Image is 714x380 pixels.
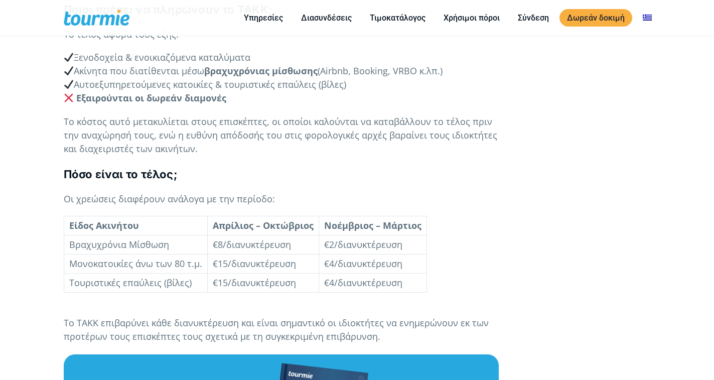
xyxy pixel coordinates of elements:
b: Είδος Ακινήτου [69,219,139,231]
span: Το ΤΑΚΚ επιβαρύνει κάθε διανυκτέρευση και είναι σημαντικό οι ιδιοκτήτες να ενημερώνουν εκ των προ... [64,317,489,342]
span: Ξενοδοχεία & ενοικιαζόμενα καταλύματα [64,51,251,63]
b: Εξαιρούνται οι δωρεάν διαμονές [76,92,226,104]
a: Χρήσιμοι πόροι [436,12,507,24]
span: €2/διανυκτέρευση [324,238,402,250]
span: Το τέλος αφορά τους εξής: [64,28,179,40]
span: Οι χρεώσεις διαφέρουν ανάλογα με την περίοδο: [64,193,275,205]
span: Αυτοεξυπηρετούμενες κατοικίες & τουριστικές επαύλεις (βίλες) [64,78,347,90]
b: βραχυχρόνιας μίσθωσης [204,65,318,77]
span: €15/διανυκτέρευση [213,258,296,270]
a: Δωρεάν δοκιμή [559,9,632,27]
b: Νοέμβριος – Μάρτιος [324,219,421,231]
span: Μονοκατοικίες άνω των 80 τ.μ. [69,258,202,270]
a: Υπηρεσίες [236,12,291,24]
a: Τιμοκατάλογος [362,12,433,24]
a: Διασυνδέσεις [294,12,359,24]
span: Το κόστος αυτό μετακυλίεται στους επισκέπτες, οι οποίοι καλούνται να καταβάλλουν το τέλος πριν τη... [64,115,497,155]
span: €8/διανυκτέρευση [213,238,291,250]
span: €15/διανυκτέρευση [213,277,296,289]
b: Πόσο είναι το τέλος; [64,168,178,181]
b: Απρίλιος – Οκτώβριος [213,219,314,231]
a: Σύνδεση [510,12,556,24]
span: Τουριστικές επαύλεις (βίλες) [69,277,192,289]
span: €4/διανυκτέρευση [324,277,402,289]
span: (Airbnb, Booking, VRBO κ.λπ.) [318,65,443,77]
span: Ακίνητα που διατίθενται μέσω [64,65,205,77]
span: Βραχυχρόνια Μίσθωση [69,238,169,250]
span: €4/διανυκτέρευση [324,258,402,270]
